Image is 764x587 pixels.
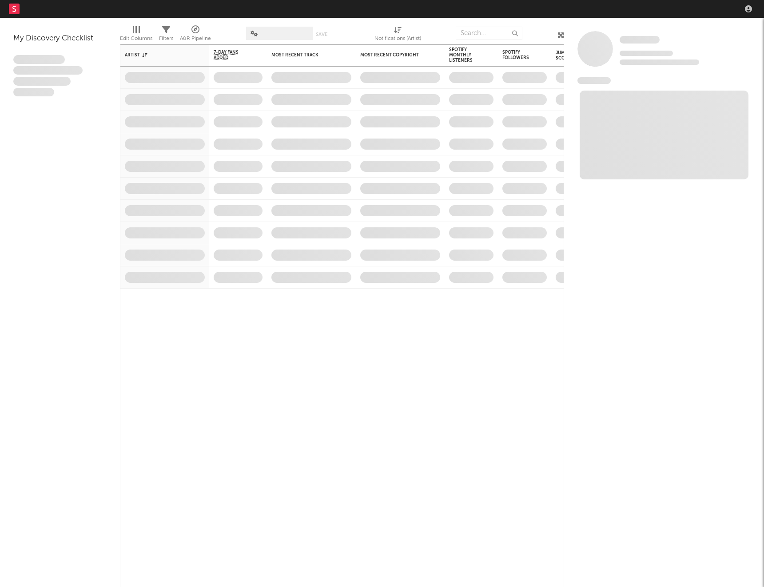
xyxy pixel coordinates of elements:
a: Some Artist [620,36,660,44]
div: Most Recent Copyright [360,52,427,58]
div: Jump Score [556,50,578,61]
div: Spotify Followers [502,50,533,60]
div: Edit Columns [120,33,152,44]
div: Edit Columns [120,22,152,48]
span: 7-Day Fans Added [214,50,249,60]
div: Filters [159,22,173,48]
div: A&R Pipeline [180,22,211,48]
span: Lorem ipsum dolor [13,55,65,64]
div: Most Recent Track [271,52,338,58]
span: Tracking Since: [DATE] [620,51,673,56]
span: Aliquam viverra [13,88,54,97]
div: My Discovery Checklist [13,33,107,44]
span: News Feed [577,77,611,84]
span: Integer aliquet in purus et [13,66,83,75]
div: Notifications (Artist) [374,33,421,44]
div: Artist [125,52,191,58]
input: Search... [456,27,522,40]
span: 0 fans last week [620,59,699,65]
span: Praesent ac interdum [13,77,71,86]
div: Notifications (Artist) [374,22,421,48]
button: Save [316,32,327,37]
div: Spotify Monthly Listeners [449,47,480,63]
div: A&R Pipeline [180,33,211,44]
div: Filters [159,33,173,44]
